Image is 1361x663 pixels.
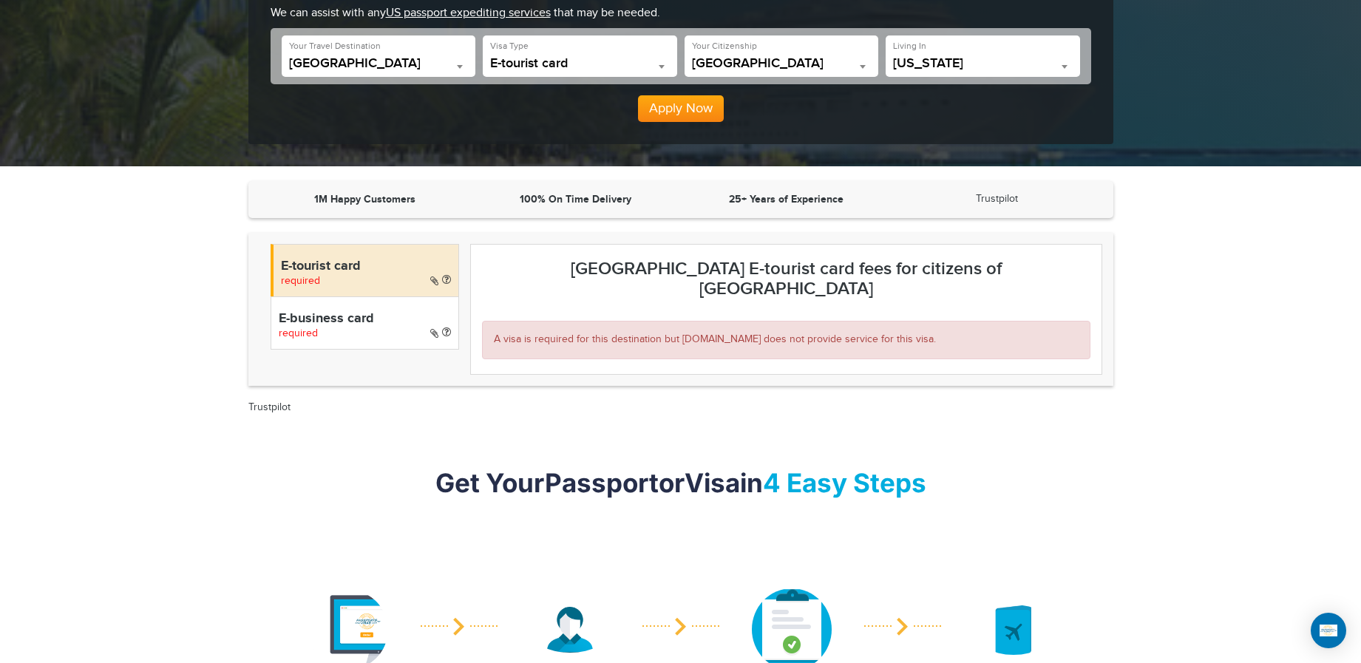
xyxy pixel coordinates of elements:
[248,401,291,413] a: Trustpilot
[545,467,659,498] strong: Passport
[763,467,926,498] mark: 4 Easy Steps
[281,275,320,287] span: required
[976,193,1018,205] a: Trustpilot
[279,312,451,327] h4: E-business card
[692,56,872,71] span: United States
[490,40,529,52] label: Visa Type
[271,5,1091,22] p: We can assist with any that may be needed.
[729,193,844,205] strong: 25+ Years of Experience
[1311,613,1346,648] div: Open Intercom Messenger
[314,193,415,205] strong: 1M Happy Customers
[281,259,451,274] h4: E-tourist card
[685,467,740,498] strong: Visa
[490,56,670,77] span: E-tourist card
[530,607,610,653] img: image description
[692,40,757,52] label: Your Citizenship
[692,56,872,77] span: United States
[482,321,1090,359] div: A visa is required for this destination but [DOMAIN_NAME] does not provide service for this visa.
[893,56,1073,71] span: Arizona
[279,327,318,339] span: required
[248,467,1113,498] h2: Get Your or in
[893,56,1073,77] span: Arizona
[289,56,469,71] span: Mexico
[974,605,1053,655] img: image description
[638,95,724,122] button: Apply Now
[893,40,926,52] label: Living In
[520,193,631,205] strong: 100% On Time Delivery
[482,259,1090,299] h3: [GEOGRAPHIC_DATA] E-tourist card fees for citizens of [GEOGRAPHIC_DATA]
[289,56,469,77] span: Mexico
[490,56,670,71] span: E-tourist card
[289,40,381,52] label: Your Travel Destination
[386,6,551,20] a: US passport expediting services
